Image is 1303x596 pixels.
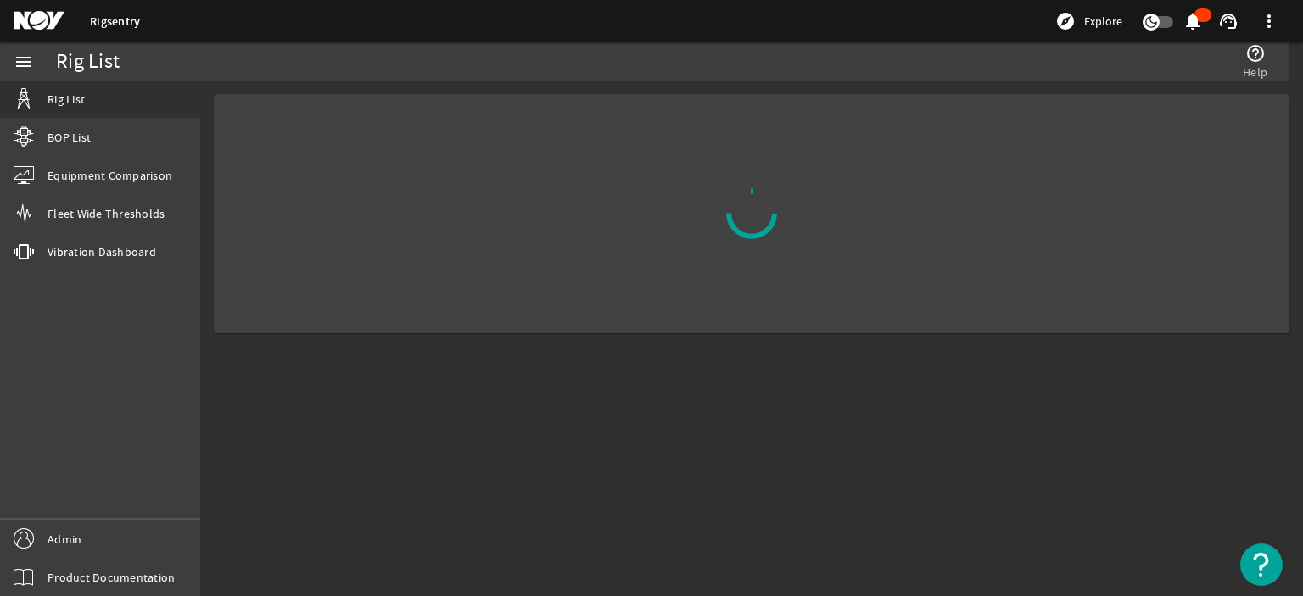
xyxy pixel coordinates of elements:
span: Help [1243,64,1267,81]
span: Explore [1084,13,1122,30]
a: Rigsentry [90,14,140,30]
span: Vibration Dashboard [48,243,156,260]
mat-icon: menu [14,52,34,72]
mat-icon: support_agent [1218,11,1239,31]
span: Rig List [48,91,85,108]
mat-icon: explore [1055,11,1076,31]
div: Rig List [56,53,120,70]
span: BOP List [48,129,91,146]
mat-icon: notifications [1183,11,1203,31]
button: Explore [1049,8,1129,35]
button: Open Resource Center [1240,543,1283,586]
span: Fleet Wide Thresholds [48,205,165,222]
span: Admin [48,531,81,548]
button: more_vert [1249,1,1289,42]
mat-icon: help_outline [1245,43,1266,64]
span: Equipment Comparison [48,167,172,184]
span: Product Documentation [48,569,175,586]
mat-icon: vibration [14,242,34,262]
